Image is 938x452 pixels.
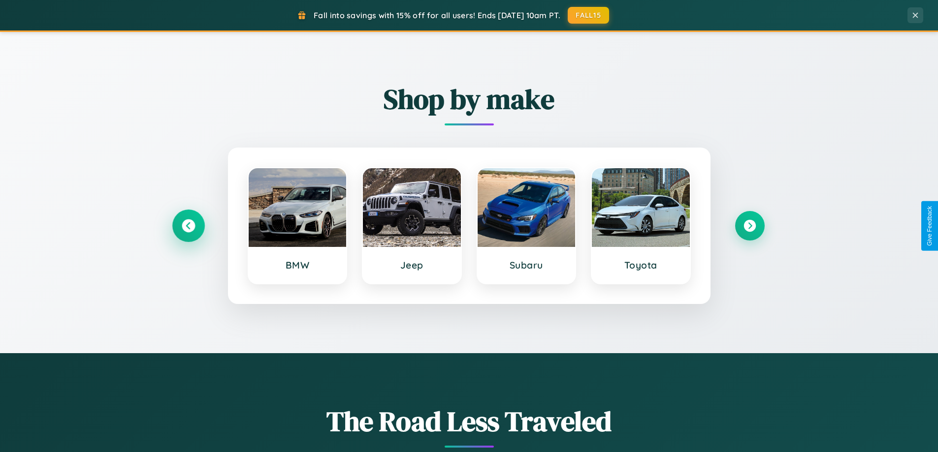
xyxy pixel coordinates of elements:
button: FALL15 [568,7,609,24]
div: Give Feedback [926,206,933,246]
span: Fall into savings with 15% off for all users! Ends [DATE] 10am PT. [314,10,560,20]
h3: Subaru [487,259,566,271]
h3: BMW [259,259,337,271]
h3: Jeep [373,259,451,271]
h2: Shop by make [174,80,765,118]
h3: Toyota [602,259,680,271]
h1: The Road Less Traveled [174,402,765,440]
